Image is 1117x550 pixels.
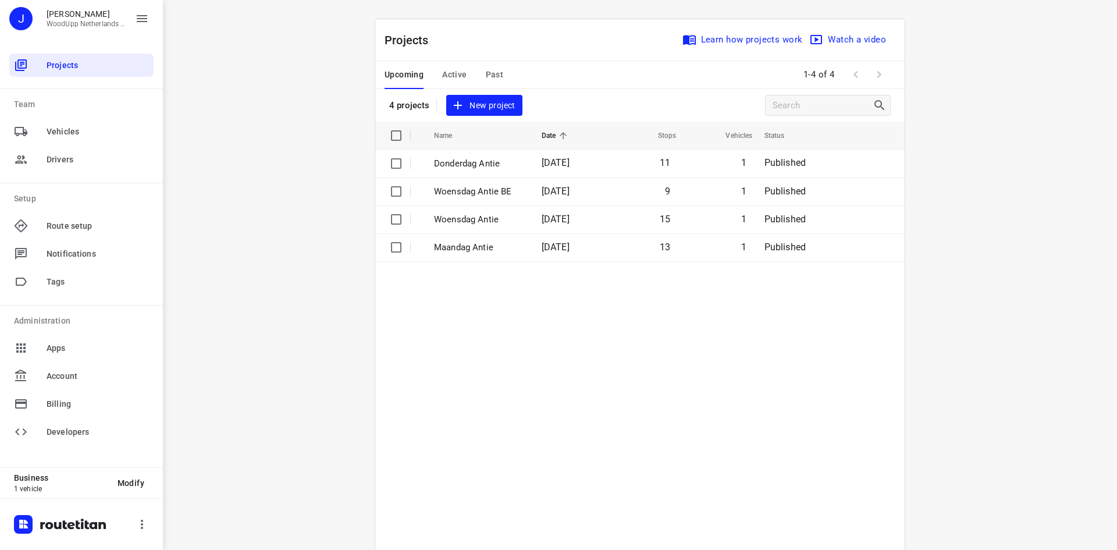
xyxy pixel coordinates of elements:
[14,473,108,482] p: Business
[47,342,149,354] span: Apps
[47,220,149,232] span: Route setup
[643,129,677,143] span: Stops
[660,214,670,225] span: 15
[47,370,149,382] span: Account
[385,31,438,49] p: Projects
[9,270,154,293] div: Tags
[9,420,154,443] div: Developers
[867,63,891,86] span: Next Page
[9,242,154,265] div: Notifications
[118,478,144,488] span: Modify
[9,148,154,171] div: Drivers
[434,241,524,254] p: Maandag Antie
[9,392,154,416] div: Billing
[47,248,149,260] span: Notifications
[741,242,746,253] span: 1
[47,126,149,138] span: Vehicles
[14,485,108,493] p: 1 vehicle
[14,98,154,111] p: Team
[14,193,154,205] p: Setup
[9,364,154,388] div: Account
[47,398,149,410] span: Billing
[764,157,806,168] span: Published
[389,100,429,111] p: 4 projects
[542,186,570,197] span: [DATE]
[764,129,800,143] span: Status
[47,20,126,28] p: WoodUpp Netherlands B.V.
[434,213,524,226] p: Woensdag Antie
[9,54,154,77] div: Projects
[844,63,867,86] span: Previous Page
[47,9,126,19] p: Jesper Elenbaas
[799,62,839,87] span: 1-4 of 4
[9,120,154,143] div: Vehicles
[434,185,524,198] p: Woensdag Antie BE
[442,68,467,82] span: Active
[660,157,670,168] span: 11
[47,154,149,166] span: Drivers
[764,214,806,225] span: Published
[710,129,752,143] span: Vehicles
[741,157,746,168] span: 1
[773,97,873,115] input: Search projects
[542,157,570,168] span: [DATE]
[873,98,890,112] div: Search
[741,186,746,197] span: 1
[665,186,670,197] span: 9
[47,426,149,438] span: Developers
[385,68,424,82] span: Upcoming
[542,129,571,143] span: Date
[9,7,33,30] div: J
[764,186,806,197] span: Published
[542,242,570,253] span: [DATE]
[9,336,154,360] div: Apps
[9,214,154,237] div: Route setup
[453,98,515,113] span: New project
[660,242,670,253] span: 13
[14,315,154,327] p: Administration
[446,95,522,116] button: New project
[542,214,570,225] span: [DATE]
[486,68,504,82] span: Past
[741,214,746,225] span: 1
[434,129,468,143] span: Name
[764,242,806,253] span: Published
[47,276,149,288] span: Tags
[434,157,524,171] p: Donderdag Antie
[47,59,149,72] span: Projects
[108,473,154,494] button: Modify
